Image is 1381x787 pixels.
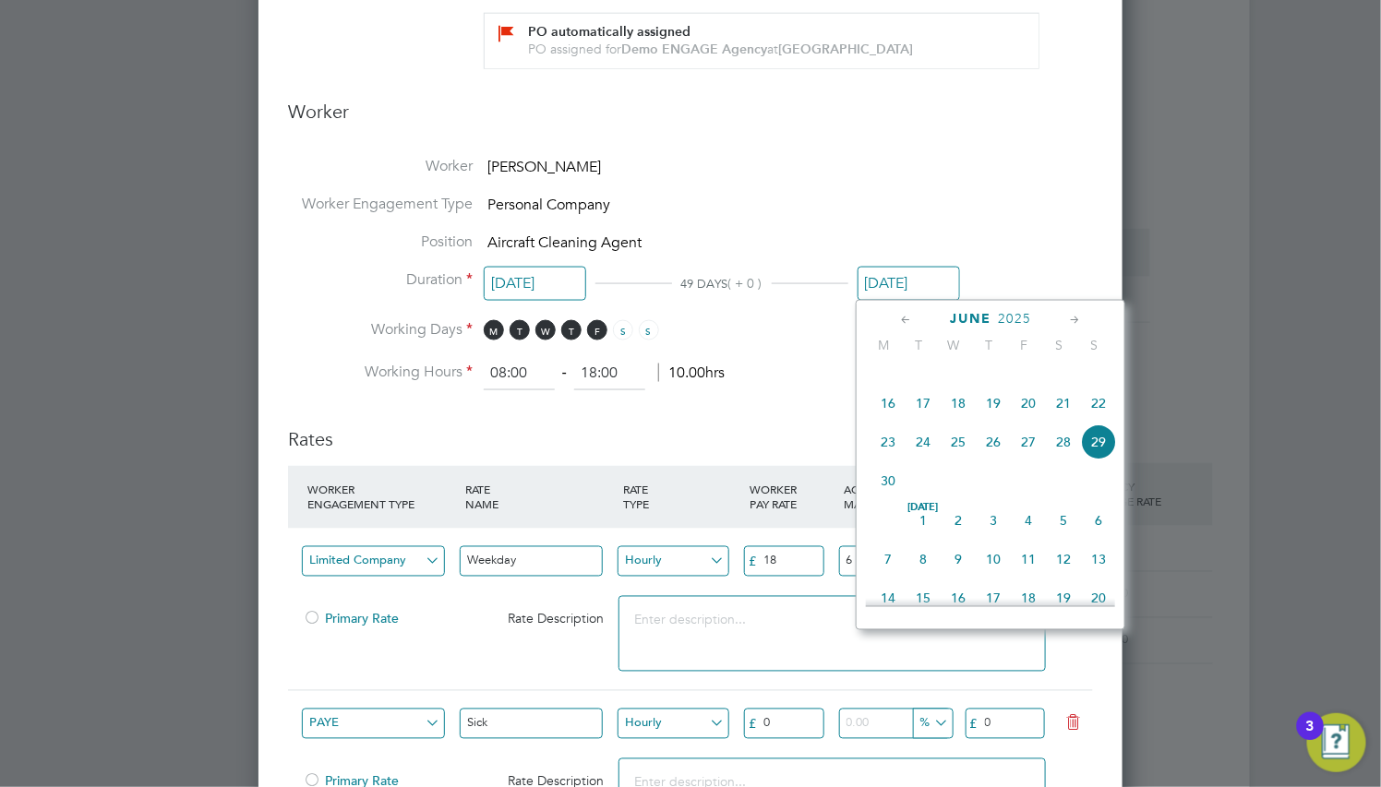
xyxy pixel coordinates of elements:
[1081,386,1116,421] span: 22
[561,320,582,340] span: T
[1046,424,1081,459] span: 28
[487,196,610,214] span: Personal Company
[508,611,604,627] span: Rate Description
[484,357,555,390] input: 08:00
[1076,337,1111,353] span: S
[745,712,760,736] div: £
[658,364,725,382] span: 10.00hrs
[745,550,760,574] div: £
[460,546,603,577] input: Enter rate name...
[621,42,767,57] b: Demo ENGAGE Agency
[1011,580,1046,615] span: 18
[288,270,473,290] label: Duration
[906,580,941,615] span: 15
[1011,386,1046,421] span: 20
[941,386,976,421] span: 18
[941,424,976,459] span: 25
[681,276,728,292] span: 49 DAYS
[613,320,633,340] span: S
[288,320,473,340] label: Working Days
[744,709,824,739] input: 0.00
[971,337,1006,353] span: T
[528,24,690,40] b: PO automatically assigned
[1011,424,1046,459] span: 27
[941,580,976,615] span: 16
[484,320,504,340] span: M
[1306,726,1315,750] div: 3
[288,100,1093,138] h3: Worker
[871,386,906,421] span: 16
[487,233,642,252] span: Aircraft Cleaning Agent
[871,463,906,498] span: 30
[487,158,601,176] span: [PERSON_NAME]
[840,473,967,521] div: AGENCY MARGIN
[866,337,901,353] span: M
[906,386,941,421] span: 17
[618,546,729,577] input: Select one
[288,157,473,176] label: Worker
[744,546,824,577] input: 0.00
[484,267,586,301] input: Select one
[871,580,906,615] span: 14
[510,320,530,340] span: T
[745,473,840,521] div: WORKER PAY RATE
[618,473,745,521] div: RATE TYPE
[967,712,981,736] div: £
[906,503,941,512] span: [DATE]
[976,386,1011,421] span: 19
[1046,386,1081,421] span: 21
[728,275,763,292] span: ( + 0 )
[950,311,991,327] span: June
[839,709,951,739] input: 0.00
[913,709,954,739] input: Search for...
[618,709,729,739] input: Select one
[1011,503,1046,538] span: 4
[901,337,936,353] span: T
[1081,580,1116,615] span: 20
[976,424,1011,459] span: 26
[1081,424,1116,459] span: 29
[302,546,445,577] input: Select one
[288,363,473,382] label: Working Hours
[871,424,906,459] span: 23
[778,42,913,57] b: [GEOGRAPHIC_DATA]
[288,233,473,252] label: Position
[1081,503,1116,538] span: 6
[998,311,1031,327] span: 2025
[461,473,618,521] div: RATE NAME
[1046,503,1081,538] span: 5
[1307,713,1366,772] button: Open Resource Center, 3 new notifications
[302,709,445,739] input: Select one
[976,542,1011,577] span: 10
[1041,337,1076,353] span: S
[528,41,1015,58] div: PO assigned for at
[639,320,659,340] span: S
[858,267,960,301] input: Select one
[1046,580,1081,615] span: 19
[936,337,971,353] span: W
[906,424,941,459] span: 24
[587,320,607,340] span: F
[558,364,570,382] span: ‐
[288,409,1093,451] h3: Rates
[1011,542,1046,577] span: 11
[460,709,603,739] input: Enter rate name...
[871,542,906,577] span: 7
[1081,542,1116,577] span: 13
[976,580,1011,615] span: 17
[303,473,461,521] div: WORKER ENGAGEMENT TYPE
[906,542,941,577] span: 8
[1046,542,1081,577] span: 12
[906,503,941,538] span: 1
[535,320,556,340] span: W
[288,195,473,214] label: Worker Engagement Type
[976,503,1011,538] span: 3
[966,709,1046,739] input: 0.00
[839,546,951,577] input: 0.00
[941,503,976,538] span: 2
[303,611,399,627] span: Primary Rate
[1006,337,1041,353] span: F
[574,357,645,390] input: 17:00
[941,542,976,577] span: 9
